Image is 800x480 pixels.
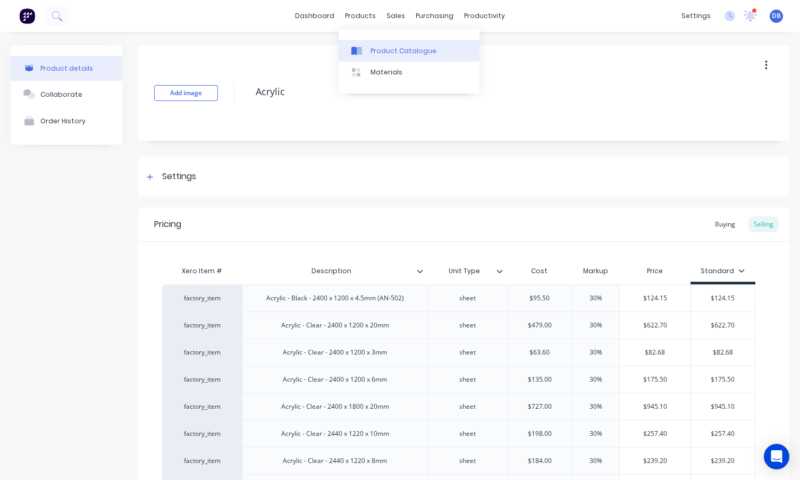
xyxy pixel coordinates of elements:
[274,373,395,386] div: Acrylic - Clear - 2400 x 1200 x 6mm
[173,456,231,466] div: factory_item
[691,393,755,420] div: $945.10
[273,427,398,441] div: Acrylic - Clear - 2440 x 1220 x 10mm
[620,420,691,447] div: $257.40
[569,420,622,447] div: 30%
[173,429,231,439] div: factory_item
[620,285,691,311] div: $124.15
[339,62,479,83] a: Materials
[40,117,86,125] div: Order History
[691,448,755,474] div: $239.20
[620,312,691,339] div: $622.70
[242,260,427,282] div: Description
[162,311,755,339] div: factory_itemAcrylic - Clear - 2400 x 1200 x 20mmsheet$479.0030%$622.70$622.70
[173,402,231,411] div: factory_item
[427,260,507,282] div: Unit Type
[569,339,622,366] div: 30%
[764,444,789,469] div: Open Intercom Messenger
[40,90,82,98] div: Collaborate
[569,285,622,311] div: 30%
[11,81,122,107] button: Collaborate
[710,216,740,232] div: Buying
[441,400,494,414] div: sheet
[772,11,781,21] span: DB
[441,454,494,468] div: sheet
[162,284,755,311] div: factory_itemAcrylic - Black - 2400 x 1200 x 4.5mm (AN-502)sheet$95.5030%$124.15$124.15
[11,56,122,81] button: Product details
[508,312,572,339] div: $479.00
[620,448,691,474] div: $239.20
[162,170,196,183] div: Settings
[339,40,479,61] a: Product Catalogue
[154,218,181,231] div: Pricing
[154,85,218,101] button: Add image
[427,258,501,284] div: Unit Type
[507,260,572,282] div: Cost
[340,8,381,24] div: products
[441,291,494,305] div: sheet
[691,420,755,447] div: $257.40
[162,447,755,474] div: factory_itemAcrylic - Clear - 2440 x 1220 x 8mmsheet$184.0030%$239.20$239.20
[619,260,691,282] div: Price
[508,366,572,393] div: $135.00
[173,348,231,357] div: factory_item
[620,339,691,366] div: $82.68
[691,366,755,393] div: $175.50
[508,448,572,474] div: $184.00
[701,266,745,276] div: Standard
[162,260,242,282] div: Xero Item #
[250,79,746,104] textarea: Acrylic
[569,366,622,393] div: 30%
[691,312,755,339] div: $622.70
[381,8,410,24] div: sales
[508,420,572,447] div: $198.00
[441,318,494,332] div: sheet
[290,8,340,24] a: dashboard
[162,366,755,393] div: factory_itemAcrylic - Clear - 2400 x 1200 x 6mmsheet$135.0030%$175.50$175.50
[258,291,412,305] div: Acrylic - Black - 2400 x 1200 x 4.5mm (AN-502)
[441,346,494,359] div: sheet
[274,454,395,468] div: Acrylic - Clear - 2440 x 1220 x 8mm
[19,8,35,24] img: Factory
[173,321,231,330] div: factory_item
[691,285,755,311] div: $124.15
[620,366,691,393] div: $175.50
[441,427,494,441] div: sheet
[370,46,436,56] div: Product Catalogue
[459,8,510,24] div: productivity
[441,373,494,386] div: sheet
[620,393,691,420] div: $945.10
[572,260,619,282] div: Markup
[508,285,572,311] div: $95.50
[173,375,231,384] div: factory_item
[40,64,93,72] div: Product details
[508,393,572,420] div: $727.00
[569,393,622,420] div: 30%
[11,107,122,134] button: Order History
[173,293,231,303] div: factory_item
[569,312,622,339] div: 30%
[162,339,755,366] div: factory_itemAcrylic - Clear - 2400 x 1200 x 3mmsheet$63.6030%$82.68$82.68
[508,339,572,366] div: $63.60
[691,339,755,366] div: $82.68
[748,216,779,232] div: Selling
[274,346,395,359] div: Acrylic - Clear - 2400 x 1200 x 3mm
[370,68,402,77] div: Materials
[569,448,622,474] div: 30%
[676,8,716,24] div: settings
[273,318,398,332] div: Acrylic - Clear - 2400 x 1200 x 20mm
[242,258,421,284] div: Description
[162,393,755,420] div: factory_itemAcrylic - Clear - 2400 x 1800 x 20mmsheet$727.0030%$945.10$945.10
[273,400,398,414] div: Acrylic - Clear - 2400 x 1800 x 20mm
[410,8,459,24] div: purchasing
[162,420,755,447] div: factory_itemAcrylic - Clear - 2440 x 1220 x 10mmsheet$198.0030%$257.40$257.40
